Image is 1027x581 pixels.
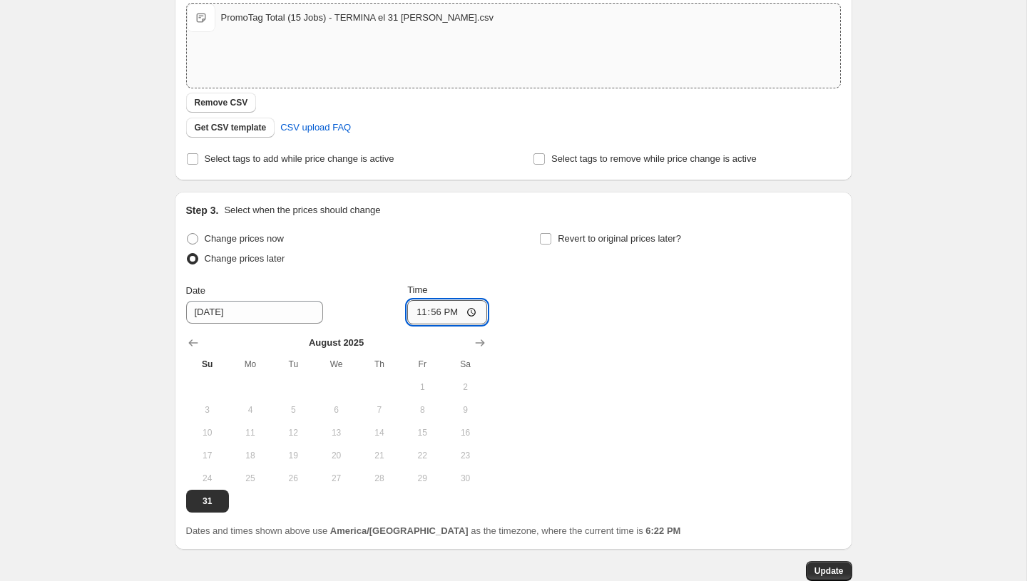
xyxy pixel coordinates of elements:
span: 14 [364,427,395,438]
th: Tuesday [272,353,315,376]
th: Thursday [358,353,401,376]
span: 3 [192,404,223,416]
button: Friday August 1 2025 [401,376,444,399]
span: Change prices later [205,253,285,264]
span: Select tags to add while price change is active [205,153,394,164]
button: Saturday August 2 2025 [444,376,486,399]
span: 31 [192,495,223,507]
span: Date [186,285,205,296]
span: 27 [320,473,352,484]
button: Sunday August 10 2025 [186,421,229,444]
span: 6 [320,404,352,416]
span: 29 [407,473,438,484]
th: Friday [401,353,444,376]
b: 6:22 PM [645,525,680,536]
button: Friday August 22 2025 [401,444,444,467]
button: Tuesday August 19 2025 [272,444,315,467]
span: 20 [320,450,352,461]
span: We [320,359,352,370]
span: Select tags to remove while price change is active [551,153,757,164]
p: Select when the prices should change [224,203,380,217]
span: CSV upload FAQ [280,120,351,135]
button: Friday August 8 2025 [401,399,444,421]
span: Get CSV template [195,122,267,133]
span: 5 [277,404,309,416]
th: Sunday [186,353,229,376]
span: 2 [449,381,481,393]
span: 1 [407,381,438,393]
span: 15 [407,427,438,438]
span: Su [192,359,223,370]
button: Sunday August 24 2025 [186,467,229,490]
span: Time [407,284,427,295]
span: 7 [364,404,395,416]
button: Saturday August 9 2025 [444,399,486,421]
span: 30 [449,473,481,484]
input: 12:00 [407,300,487,324]
h2: Step 3. [186,203,219,217]
span: 21 [364,450,395,461]
button: Show previous month, July 2025 [183,333,203,353]
span: 12 [277,427,309,438]
button: Sunday August 17 2025 [186,444,229,467]
span: 8 [407,404,438,416]
button: Friday August 29 2025 [401,467,444,490]
span: Update [814,565,844,577]
button: Update [806,561,852,581]
span: 25 [235,473,266,484]
span: 28 [364,473,395,484]
span: 4 [235,404,266,416]
span: Mo [235,359,266,370]
span: Dates and times shown above use as the timezone, where the current time is [186,525,681,536]
span: 17 [192,450,223,461]
button: Wednesday August 27 2025 [315,467,357,490]
button: Saturday August 16 2025 [444,421,486,444]
button: Wednesday August 13 2025 [315,421,357,444]
button: Wednesday August 6 2025 [315,399,357,421]
button: Monday August 11 2025 [229,421,272,444]
span: Remove CSV [195,97,248,108]
span: 10 [192,427,223,438]
button: Monday August 18 2025 [229,444,272,467]
button: Tuesday August 12 2025 [272,421,315,444]
button: Thursday August 28 2025 [358,467,401,490]
button: Tuesday August 26 2025 [272,467,315,490]
span: 26 [277,473,309,484]
button: Monday August 4 2025 [229,399,272,421]
span: 19 [277,450,309,461]
span: Fr [407,359,438,370]
div: PromoTag Total (15 Jobs) - TERMINA el 31 [PERSON_NAME].csv [221,11,494,25]
span: Revert to original prices later? [558,233,681,244]
span: 11 [235,427,266,438]
button: Get CSV template [186,118,275,138]
button: Show next month, September 2025 [470,333,490,353]
button: Tuesday August 5 2025 [272,399,315,421]
button: Today Sunday August 31 2025 [186,490,229,513]
button: Thursday August 14 2025 [358,421,401,444]
input: 8/31/2025 [186,301,323,324]
span: 9 [449,404,481,416]
span: 18 [235,450,266,461]
span: 22 [407,450,438,461]
button: Wednesday August 20 2025 [315,444,357,467]
button: Thursday August 21 2025 [358,444,401,467]
span: 24 [192,473,223,484]
th: Wednesday [315,353,357,376]
span: 23 [449,450,481,461]
a: CSV upload FAQ [272,116,359,139]
span: Th [364,359,395,370]
th: Saturday [444,353,486,376]
button: Friday August 15 2025 [401,421,444,444]
button: Remove CSV [186,93,257,113]
span: 16 [449,427,481,438]
b: America/[GEOGRAPHIC_DATA] [330,525,469,536]
span: Tu [277,359,309,370]
button: Saturday August 30 2025 [444,467,486,490]
span: 13 [320,427,352,438]
th: Monday [229,353,272,376]
button: Sunday August 3 2025 [186,399,229,421]
button: Thursday August 7 2025 [358,399,401,421]
span: Change prices now [205,233,284,244]
span: Sa [449,359,481,370]
button: Saturday August 23 2025 [444,444,486,467]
